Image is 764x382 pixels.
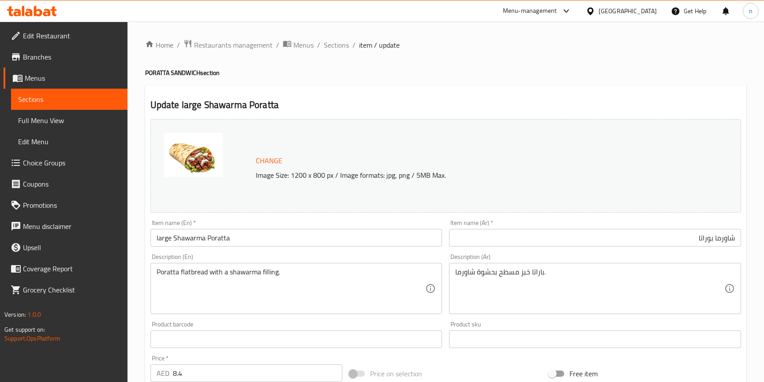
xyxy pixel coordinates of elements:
input: Please enter product sku [449,330,741,348]
a: Home [145,40,173,50]
h4: PORATTA SANDWICH section [145,68,746,77]
a: Promotions [4,195,127,216]
a: Full Menu View [11,110,127,131]
a: Branches [4,46,127,67]
a: Menus [4,67,127,89]
textarea: باراتا خبز مسطح بحشوة شاورما. [455,268,724,310]
div: [GEOGRAPHIC_DATA] [599,6,657,16]
span: Menus [293,40,314,50]
span: Promotions [23,200,120,210]
span: Choice Groups [23,157,120,168]
img: mmw_638908625177170870 [164,133,223,177]
a: Upsell [4,237,127,258]
span: Coverage Report [23,263,120,274]
span: Price on selection [370,368,422,379]
a: Support.OpsPlatform [4,333,60,344]
span: Edit Menu [18,136,120,147]
a: Edit Restaurant [4,25,127,46]
span: Free item [569,368,598,379]
span: Full Menu View [18,115,120,126]
li: / [276,40,279,50]
li: / [317,40,320,50]
span: Grocery Checklist [23,285,120,295]
a: Menus [283,39,314,51]
p: Image Size: 1200 x 800 px / Image formats: jpg, png / 5MB Max. [252,170,675,180]
span: 1.0.0 [27,309,41,320]
div: Menu-management [503,6,557,16]
span: n [749,6,753,16]
button: Change [252,152,286,170]
span: Coupons [23,179,120,189]
span: Version: [4,309,26,320]
span: item / update [359,40,400,50]
span: Menus [25,73,120,83]
p: AED [157,368,169,378]
span: Restaurants management [194,40,273,50]
a: Choice Groups [4,152,127,173]
span: Change [256,154,282,167]
span: Get support on: [4,324,45,335]
a: Sections [11,89,127,110]
span: Edit Restaurant [23,30,120,41]
a: Restaurants management [184,39,273,51]
h2: Update large Shawarma Poratta [150,98,741,112]
a: Coverage Report [4,258,127,279]
span: Upsell [23,242,120,253]
input: Enter name En [150,229,442,247]
a: Sections [324,40,349,50]
li: / [177,40,180,50]
input: Please enter product barcode [150,330,442,348]
input: Enter name Ar [449,229,741,247]
span: Branches [23,52,120,62]
li: / [352,40,356,50]
a: Menu disclaimer [4,216,127,237]
input: Please enter price [173,364,343,382]
span: Sections [18,94,120,105]
nav: breadcrumb [145,39,746,51]
textarea: Poratta flatbread with a shawarma filling. [157,268,426,310]
a: Edit Menu [11,131,127,152]
a: Coupons [4,173,127,195]
a: Grocery Checklist [4,279,127,300]
span: Menu disclaimer [23,221,120,232]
